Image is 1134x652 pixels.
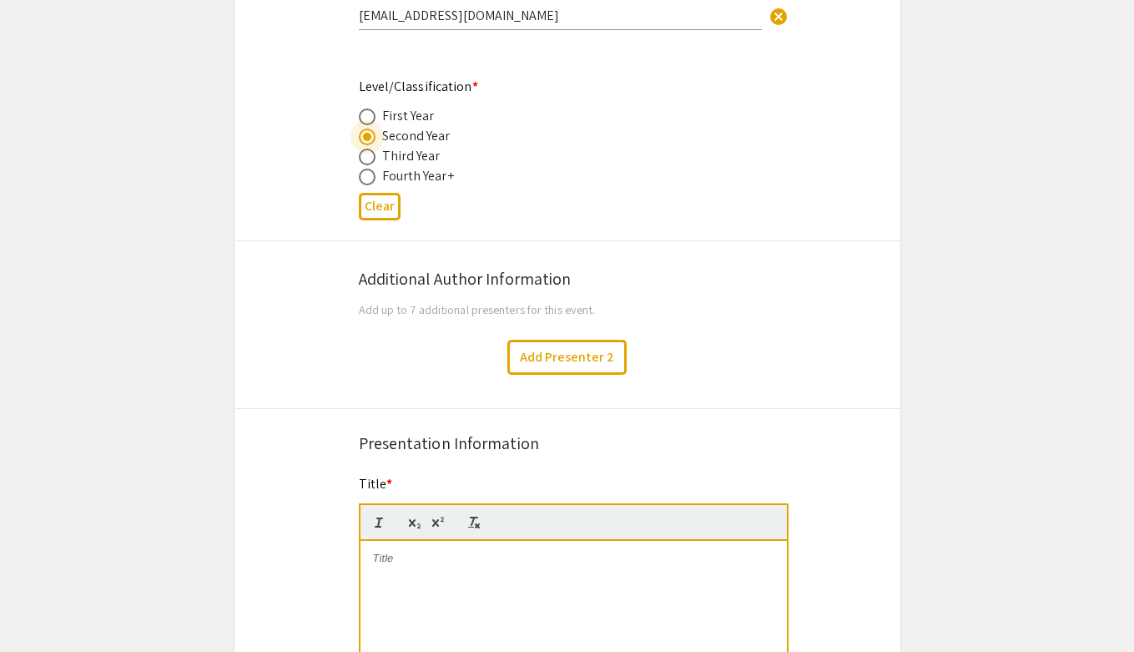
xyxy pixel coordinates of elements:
div: First Year [382,106,435,126]
iframe: Chat [13,577,71,639]
div: Third Year [382,146,441,166]
div: Additional Author Information [359,266,776,291]
div: Fourth Year+ [382,166,454,186]
div: Presentation Information [359,431,776,456]
button: Clear [359,193,401,220]
span: Add up to 7 additional presenters for this event. [359,301,596,317]
span: cancel [769,7,789,27]
mat-label: Title [359,475,393,493]
mat-label: Level/Classification [359,78,478,95]
input: Type Here [359,7,762,24]
div: Second Year [382,126,451,146]
button: Add Presenter 2 [507,340,627,375]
